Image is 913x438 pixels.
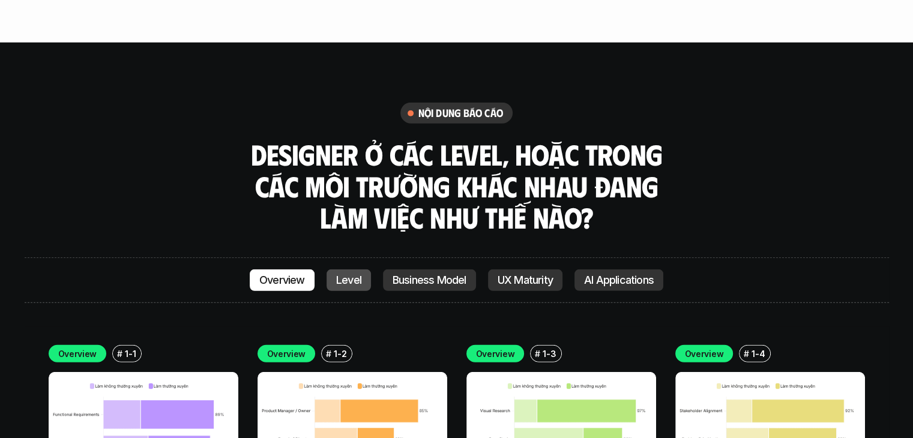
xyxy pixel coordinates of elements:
[584,274,654,286] p: AI Applications
[117,349,122,358] h6: #
[752,347,765,360] p: 1-4
[476,347,515,360] p: Overview
[58,347,97,360] p: Overview
[418,106,503,120] h6: nội dung báo cáo
[326,349,331,358] h6: #
[685,347,724,360] p: Overview
[498,274,553,286] p: UX Maturity
[744,349,749,358] h6: #
[259,274,305,286] p: Overview
[574,269,663,291] a: AI Applications
[334,347,346,360] p: 1-2
[267,347,306,360] p: Overview
[336,274,361,286] p: Level
[535,349,540,358] h6: #
[393,274,466,286] p: Business Model
[383,269,476,291] a: Business Model
[250,269,315,291] a: Overview
[247,139,667,233] h3: Designer ở các level, hoặc trong các môi trường khác nhau đang làm việc như thế nào?
[543,347,556,360] p: 1-3
[327,269,371,291] a: Level
[125,347,136,360] p: 1-1
[488,269,562,291] a: UX Maturity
